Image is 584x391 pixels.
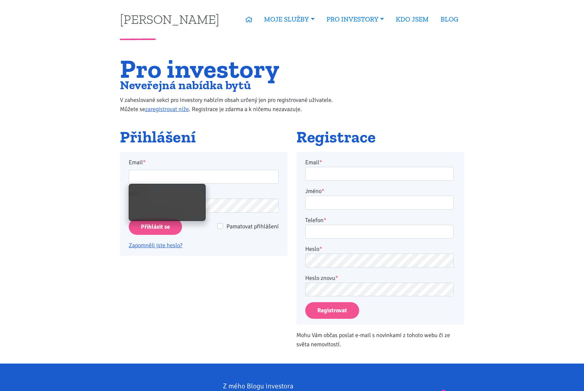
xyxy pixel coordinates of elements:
a: PRO INVESTORY [321,12,390,27]
label: Telefon [305,216,326,225]
h1: Pro investory [120,58,346,80]
h2: Registrace [296,128,464,146]
a: zaregistrovat níže [145,106,189,113]
a: KDO JSEM [390,12,435,27]
abbr: required [319,159,322,166]
abbr: required [322,187,325,195]
input: Přihlásit se [129,219,182,235]
h2: Neveřejná nabídka bytů [120,80,346,90]
abbr: required [319,245,322,253]
label: Heslo znovu [305,273,338,283]
button: Registrovat [305,302,359,319]
a: MOJE SLUŽBY [258,12,320,27]
label: Jméno [305,187,325,196]
a: Zapomněli jste heslo? [129,242,182,249]
a: BLOG [435,12,464,27]
h2: Přihlášení [120,128,288,146]
label: Email [305,158,322,167]
p: V zaheslované sekci pro investory nabízím obsah určený jen pro registrované uživatele. Můžete se ... [120,95,346,114]
p: Mohu Vám občas poslat e-mail s novinkami z tohoto webu či ze světa nemovitostí. [296,331,464,349]
a: [PERSON_NAME] [120,13,219,25]
abbr: required [324,217,326,224]
abbr: required [335,274,338,282]
span: Pamatovat přihlášení [226,223,279,230]
label: Heslo [305,244,322,253]
label: Email [125,158,283,167]
div: Z mého Blogu investora [223,382,420,391]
